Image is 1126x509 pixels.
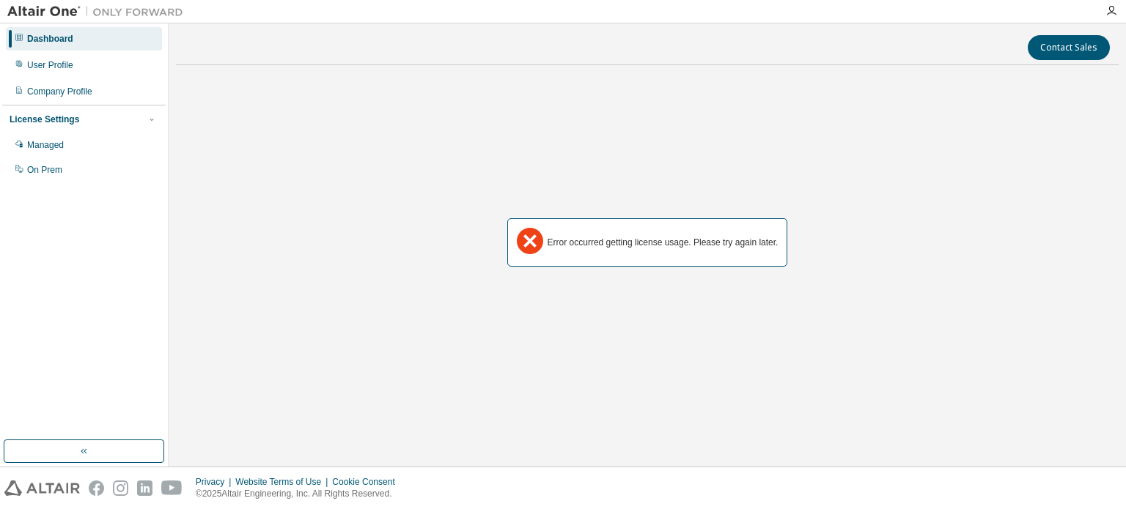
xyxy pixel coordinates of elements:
[196,476,235,488] div: Privacy
[235,476,332,488] div: Website Terms of Use
[27,86,92,97] div: Company Profile
[27,164,62,176] div: On Prem
[10,114,79,125] div: License Settings
[137,480,152,496] img: linkedin.svg
[27,139,64,151] div: Managed
[27,59,73,71] div: User Profile
[1028,35,1110,60] button: Contact Sales
[27,33,73,45] div: Dashboard
[113,480,128,496] img: instagram.svg
[548,237,779,248] div: Error occurred getting license usage. Please try again later.
[4,480,80,496] img: altair_logo.svg
[7,4,191,19] img: Altair One
[89,480,104,496] img: facebook.svg
[161,480,183,496] img: youtube.svg
[332,476,403,488] div: Cookie Consent
[196,488,404,500] p: © 2025 Altair Engineering, Inc. All Rights Reserved.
